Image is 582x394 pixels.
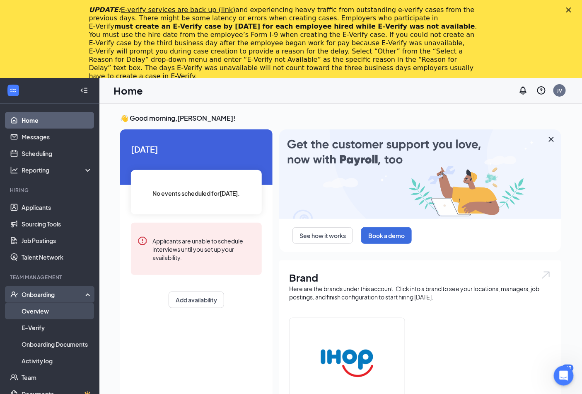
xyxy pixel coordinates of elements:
[22,129,92,145] a: Messages
[361,227,412,244] button: Book a demo
[22,369,92,386] a: Team
[518,85,528,95] svg: Notifications
[22,232,92,249] a: Job Postings
[89,6,480,80] div: and experiencing heavy traffic from outstanding e-verify cases from the previous days. There migh...
[22,112,92,129] a: Home
[321,337,374,390] img: IHOP
[9,86,17,95] svg: WorkstreamLogo
[121,6,236,14] a: E-verify services are back up (link)
[153,189,240,198] span: No events scheduled for [DATE] .
[289,285,551,301] div: Here are the brands under this account. Click into a brand to see your locations, managers, job p...
[22,145,92,162] a: Scheduling
[562,365,574,372] div: 103
[89,6,236,14] i: UPDATE:
[541,270,551,280] img: open.6027fd2a22e1237b5b06.svg
[10,274,91,281] div: Team Management
[22,319,92,336] a: E-Verify
[22,216,92,232] a: Sourcing Tools
[22,303,92,319] a: Overview
[546,134,556,144] svg: Cross
[22,199,92,216] a: Applicants
[289,270,551,285] h1: Brand
[152,236,255,262] div: Applicants are unable to schedule interviews until you set up your availability.
[169,292,224,308] button: Add availability
[114,22,475,30] b: must create an E‑Verify case by [DATE] for each employee hired while E‑Verify was not available
[120,114,561,123] h3: 👋 Good morning, [PERSON_NAME] !
[554,366,574,386] iframe: Intercom live chat
[114,83,143,97] h1: Home
[10,290,18,299] svg: UserCheck
[279,129,561,219] img: payroll-large.gif
[22,336,92,353] a: Onboarding Documents
[138,236,147,246] svg: Error
[566,7,575,12] div: Close
[10,187,91,194] div: Hiring
[10,166,18,174] svg: Analysis
[292,227,353,244] button: See how it works
[22,353,92,369] a: Activity log
[22,290,85,299] div: Onboarding
[22,249,92,265] a: Talent Network
[80,86,88,95] svg: Collapse
[22,166,93,174] div: Reporting
[557,87,563,94] div: JV
[536,85,546,95] svg: QuestionInfo
[131,143,262,156] span: [DATE]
